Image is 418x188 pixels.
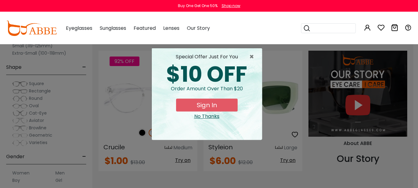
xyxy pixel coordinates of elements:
[134,25,156,32] span: Featured
[219,3,240,8] a: Shop now
[249,53,257,61] button: Close
[66,25,92,32] span: Eyeglasses
[157,85,257,99] div: Order amount over than $20
[100,25,126,32] span: Sunglasses
[157,113,257,120] div: Close
[187,25,210,32] span: Our Story
[222,3,240,9] div: Shop now
[249,53,257,61] span: ×
[163,25,179,32] span: Lenses
[178,3,218,9] div: Buy One Get One 50%
[157,53,257,61] div: special offer just for you
[6,21,57,36] img: abbeglasses.com
[157,64,257,85] div: $10 OFF
[176,99,238,112] button: Sign In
